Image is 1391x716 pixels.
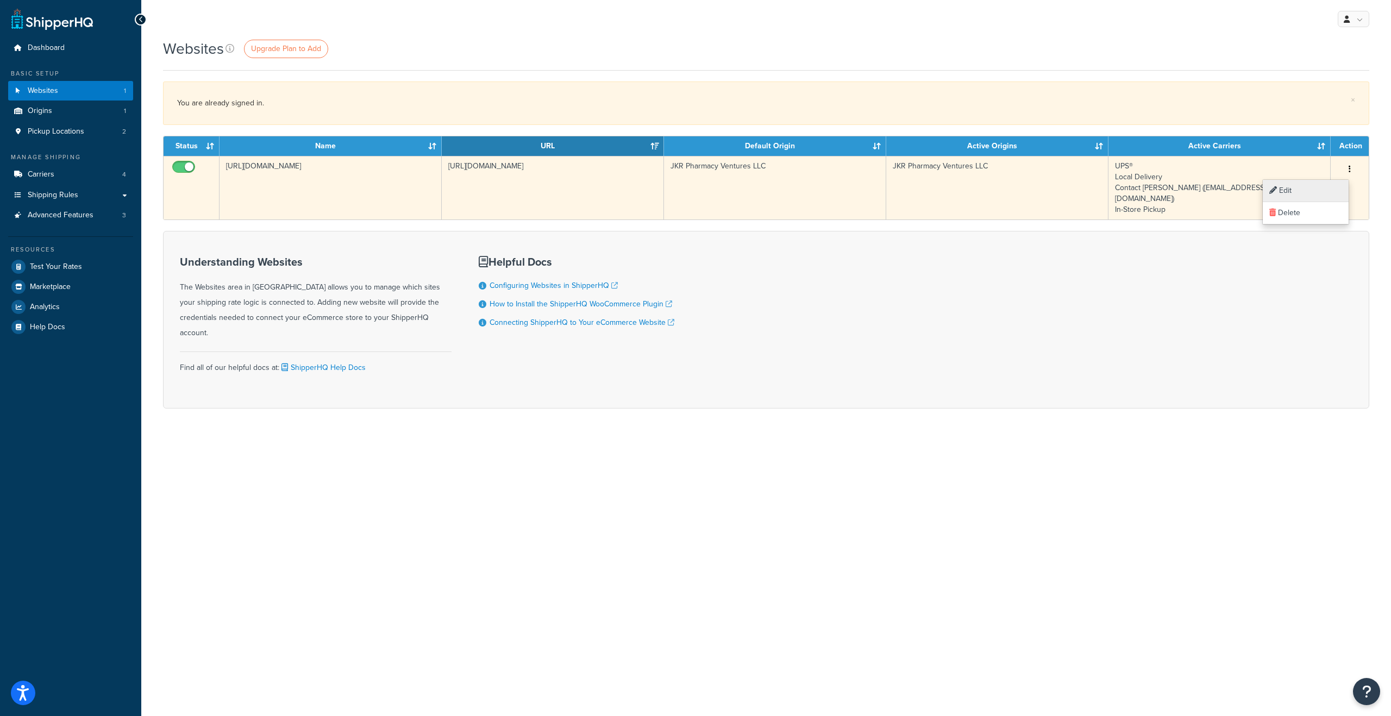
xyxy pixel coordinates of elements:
[886,136,1108,156] th: Active Origins: activate to sort column ascending
[124,106,126,116] span: 1
[28,211,93,220] span: Advanced Features
[164,136,220,156] th: Status: activate to sort column ascending
[8,81,133,101] a: Websites 1
[180,256,452,341] div: The Websites area in [GEOGRAPHIC_DATA] allows you to manage which sites your shipping rate logic ...
[180,256,452,268] h3: Understanding Websites
[664,156,886,219] td: JKR Pharmacy Ventures LLC
[11,8,93,30] a: ShipperHQ Home
[30,262,82,272] span: Test Your Rates
[28,106,52,116] span: Origins
[1331,136,1369,156] th: Action
[442,136,664,156] th: URL: activate to sort column ascending
[177,96,1355,111] div: You are already signed in.
[8,81,133,101] li: Websites
[28,191,78,200] span: Shipping Rules
[30,303,60,312] span: Analytics
[8,185,133,205] a: Shipping Rules
[30,323,65,332] span: Help Docs
[8,317,133,337] a: Help Docs
[8,38,133,58] a: Dashboard
[124,86,126,96] span: 1
[122,127,126,136] span: 2
[8,122,133,142] a: Pickup Locations 2
[1108,136,1331,156] th: Active Carriers: activate to sort column ascending
[279,362,366,373] a: ShipperHQ Help Docs
[28,43,65,53] span: Dashboard
[1353,678,1380,705] button: Open Resource Center
[490,298,672,310] a: How to Install the ShipperHQ WooCommerce Plugin
[28,127,84,136] span: Pickup Locations
[1108,156,1331,219] td: UPS® Local Delivery Contact [PERSON_NAME] ([EMAIL_ADDRESS][DOMAIN_NAME]) In-Store Pickup
[8,205,133,225] li: Advanced Features
[122,170,126,179] span: 4
[1351,96,1355,104] a: ×
[28,170,54,179] span: Carriers
[490,280,618,291] a: Configuring Websites in ShipperHQ
[490,317,674,328] a: Connecting ShipperHQ to Your eCommerce Website
[8,101,133,121] a: Origins 1
[8,245,133,254] div: Resources
[8,165,133,185] a: Carriers 4
[8,122,133,142] li: Pickup Locations
[8,205,133,225] a: Advanced Features 3
[886,156,1108,219] td: JKR Pharmacy Ventures LLC
[8,277,133,297] a: Marketplace
[1263,180,1349,202] a: Edit
[8,165,133,185] li: Carriers
[8,101,133,121] li: Origins
[220,156,442,219] td: [URL][DOMAIN_NAME]
[479,256,674,268] h3: Helpful Docs
[163,38,224,59] h1: Websites
[8,257,133,277] a: Test Your Rates
[8,297,133,317] a: Analytics
[122,211,126,220] span: 3
[220,136,442,156] th: Name: activate to sort column ascending
[8,69,133,78] div: Basic Setup
[442,156,664,219] td: [URL][DOMAIN_NAME]
[180,351,452,375] div: Find all of our helpful docs at:
[244,40,328,58] a: Upgrade Plan to Add
[251,43,321,54] span: Upgrade Plan to Add
[28,86,58,96] span: Websites
[1263,202,1349,224] a: Delete
[8,153,133,162] div: Manage Shipping
[664,136,886,156] th: Default Origin: activate to sort column ascending
[30,282,71,292] span: Marketplace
